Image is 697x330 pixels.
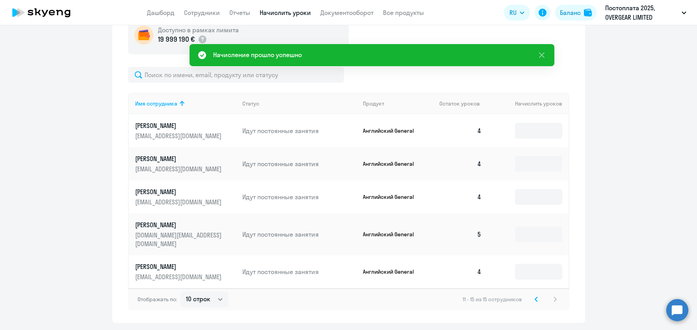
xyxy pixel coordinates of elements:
p: Идут постоянные занятия [242,126,357,135]
p: [EMAIL_ADDRESS][DOMAIN_NAME] [135,165,223,173]
a: [PERSON_NAME][EMAIL_ADDRESS][DOMAIN_NAME] [135,121,236,140]
div: Продукт [363,100,433,107]
td: 4 [433,114,488,147]
button: Постоплата 2025, OVERGEAR LIMITED [601,3,690,22]
a: [PERSON_NAME][EMAIL_ADDRESS][DOMAIN_NAME] [135,187,236,206]
p: Идут постоянные занятия [242,230,357,239]
td: 4 [433,180,488,213]
p: Идут постоянные занятия [242,193,357,201]
h5: Доступно в рамках лимита [158,26,239,34]
button: Балансbalance [555,5,597,20]
a: Отчеты [229,9,250,17]
p: [DOMAIN_NAME][EMAIL_ADDRESS][DOMAIN_NAME] [135,231,223,248]
span: RU [509,8,517,17]
div: Начисление прошло успешно [213,50,302,59]
p: Английский General [363,231,422,238]
p: Идут постоянные занятия [242,159,357,168]
th: Начислить уроков [488,93,568,114]
div: Продукт [363,100,384,107]
td: 4 [433,255,488,288]
p: Английский General [363,160,422,167]
p: Английский General [363,127,422,134]
a: Все продукты [383,9,424,17]
div: Имя сотрудника [135,100,236,107]
a: [PERSON_NAME][DOMAIN_NAME][EMAIL_ADDRESS][DOMAIN_NAME] [135,221,236,248]
p: [PERSON_NAME] [135,121,223,130]
a: [PERSON_NAME][EMAIL_ADDRESS][DOMAIN_NAME] [135,154,236,173]
p: Идут постоянные занятия [242,267,357,276]
div: Имя сотрудника [135,100,177,107]
p: [EMAIL_ADDRESS][DOMAIN_NAME] [135,198,223,206]
p: [EMAIL_ADDRESS][DOMAIN_NAME] [135,273,223,281]
p: [PERSON_NAME] [135,154,223,163]
a: Дашборд [147,9,175,17]
p: [PERSON_NAME] [135,262,223,271]
div: Баланс [560,8,581,17]
a: Документооборот [320,9,374,17]
p: Английский General [363,193,422,200]
a: Начислить уроки [260,9,311,17]
p: Английский General [363,268,422,275]
p: [PERSON_NAME] [135,187,223,196]
div: Статус [242,100,259,107]
a: [PERSON_NAME][EMAIL_ADDRESS][DOMAIN_NAME] [135,262,236,281]
img: balance [584,9,592,17]
td: 4 [433,147,488,180]
div: Статус [242,100,357,107]
img: wallet-circle.png [134,26,153,44]
p: [EMAIL_ADDRESS][DOMAIN_NAME] [135,132,223,140]
span: Остаток уроков [439,100,480,107]
p: 19 999 190 € [158,34,195,44]
button: RU [504,5,530,20]
p: [PERSON_NAME] [135,221,223,229]
span: Отображать по: [138,296,177,303]
input: Поиск по имени, email, продукту или статусу [128,67,344,83]
div: Остаток уроков [439,100,488,107]
a: Сотрудники [184,9,220,17]
span: 11 - 15 из 15 сотрудников [463,296,522,303]
td: 5 [433,213,488,255]
p: Постоплата 2025, OVERGEAR LIMITED [605,3,678,22]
